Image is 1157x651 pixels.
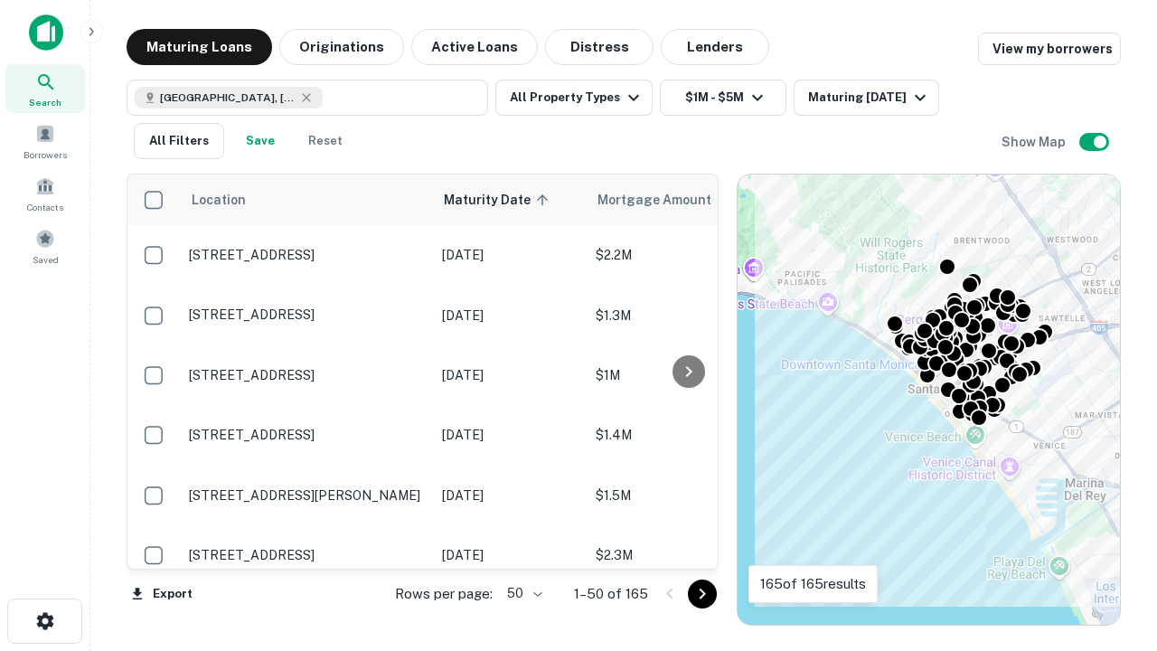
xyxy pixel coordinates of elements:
[433,175,587,225] th: Maturity Date
[596,306,776,325] p: $1.3M
[794,80,939,116] button: Maturing [DATE]
[495,80,653,116] button: All Property Types
[134,123,224,159] button: All Filters
[596,425,776,445] p: $1.4M
[808,87,931,108] div: Maturing [DATE]
[1002,132,1068,152] h6: Show Map
[688,580,717,609] button: Go to next page
[442,245,578,265] p: [DATE]
[442,425,578,445] p: [DATE]
[231,123,289,159] button: Save your search to get updates of matches that match your search criteria.
[596,545,776,565] p: $2.3M
[411,29,538,65] button: Active Loans
[760,573,866,595] p: 165 of 165 results
[597,189,735,211] span: Mortgage Amount
[978,33,1121,65] a: View my borrowers
[596,365,776,385] p: $1M
[29,95,61,109] span: Search
[574,583,648,605] p: 1–50 of 165
[661,29,769,65] button: Lenders
[29,14,63,51] img: capitalize-icon.png
[587,175,785,225] th: Mortgage Amount
[5,64,85,113] a: Search
[127,29,272,65] button: Maturing Loans
[442,545,578,565] p: [DATE]
[5,117,85,165] a: Borrowers
[5,169,85,218] a: Contacts
[189,547,424,563] p: [STREET_ADDRESS]
[191,189,246,211] span: Location
[127,80,488,116] button: [GEOGRAPHIC_DATA], [GEOGRAPHIC_DATA], [GEOGRAPHIC_DATA]
[660,80,786,116] button: $1M - $5M
[24,147,67,162] span: Borrowers
[395,583,493,605] p: Rows per page:
[189,367,424,383] p: [STREET_ADDRESS]
[596,486,776,505] p: $1.5M
[1067,506,1157,593] iframe: Chat Widget
[189,247,424,263] p: [STREET_ADDRESS]
[442,306,578,325] p: [DATE]
[189,487,424,504] p: [STREET_ADDRESS][PERSON_NAME]
[189,427,424,443] p: [STREET_ADDRESS]
[596,245,776,265] p: $2.2M
[189,307,424,323] p: [STREET_ADDRESS]
[160,90,296,106] span: [GEOGRAPHIC_DATA], [GEOGRAPHIC_DATA], [GEOGRAPHIC_DATA]
[442,365,578,385] p: [DATE]
[545,29,654,65] button: Distress
[738,175,1120,625] div: 0 0
[279,29,404,65] button: Originations
[27,200,63,214] span: Contacts
[442,486,578,505] p: [DATE]
[444,189,554,211] span: Maturity Date
[180,175,433,225] th: Location
[5,222,85,270] a: Saved
[500,580,545,607] div: 50
[33,252,59,267] span: Saved
[127,580,197,608] button: Export
[296,123,354,159] button: Reset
